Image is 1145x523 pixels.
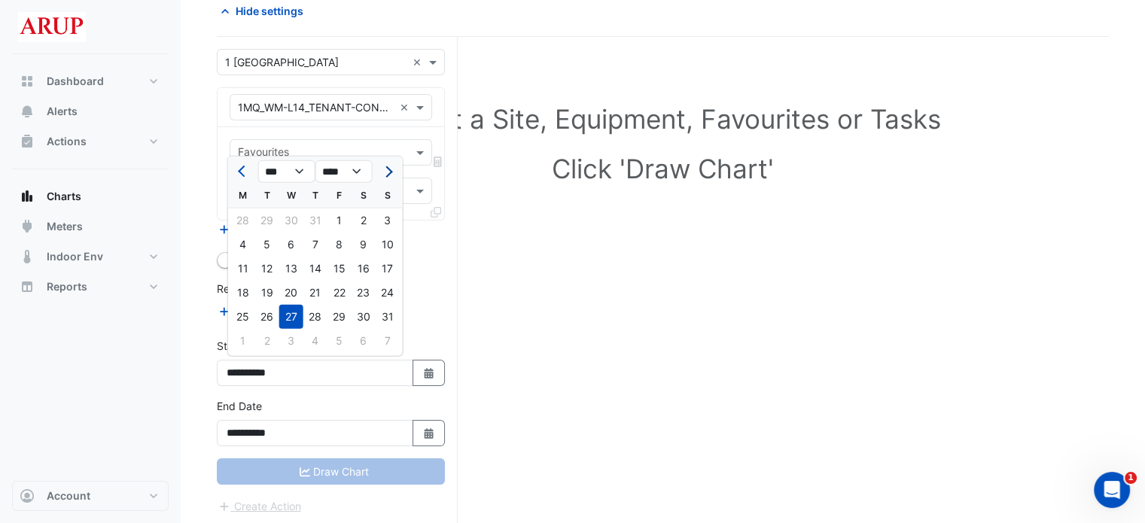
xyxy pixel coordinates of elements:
[303,257,327,281] div: Thursday, August 14, 2025
[279,233,303,257] div: Wednesday, August 6, 2025
[352,208,376,233] div: 2
[12,96,169,126] button: Alerts
[376,329,400,353] div: Sunday, September 7, 2025
[327,208,352,233] div: Friday, August 1, 2025
[376,281,400,305] div: 24
[250,103,1076,135] h1: Select a Site, Equipment, Favourites or Tasks
[303,305,327,329] div: Thursday, August 28, 2025
[327,305,352,329] div: Friday, August 29, 2025
[231,233,255,257] div: 4
[236,144,289,163] div: Favourites
[217,221,308,239] button: Add Equipment
[20,249,35,264] app-icon: Indoor Env
[20,134,35,149] app-icon: Actions
[422,427,436,439] fa-icon: Select Date
[352,329,376,353] div: 6
[327,281,352,305] div: 22
[279,208,303,233] div: Wednesday, July 30, 2025
[20,219,35,234] app-icon: Meters
[352,281,376,305] div: Saturday, August 23, 2025
[231,257,255,281] div: Monday, August 11, 2025
[303,281,327,305] div: Thursday, August 21, 2025
[376,257,400,281] div: 17
[12,272,169,302] button: Reports
[327,257,352,281] div: Friday, August 15, 2025
[376,281,400,305] div: Sunday, August 24, 2025
[231,208,255,233] div: Monday, July 28, 2025
[327,233,352,257] div: 8
[303,208,327,233] div: 31
[431,155,445,168] span: Choose Function
[236,3,303,19] span: Hide settings
[279,257,303,281] div: 13
[231,257,255,281] div: 11
[255,257,279,281] div: Tuesday, August 12, 2025
[20,279,35,294] app-icon: Reports
[352,257,376,281] div: 16
[47,189,81,204] span: Charts
[217,338,267,354] label: Start Date
[352,305,376,329] div: 30
[47,104,78,119] span: Alerts
[47,219,83,234] span: Meters
[255,184,279,208] div: T
[400,99,413,115] span: Clear
[217,281,296,296] label: Reference Lines
[303,257,327,281] div: 14
[231,233,255,257] div: Monday, August 4, 2025
[255,329,279,353] div: Tuesday, September 2, 2025
[12,126,169,157] button: Actions
[352,184,376,208] div: S
[231,208,255,233] div: 28
[327,233,352,257] div: Friday, August 8, 2025
[376,184,400,208] div: S
[352,208,376,233] div: Saturday, August 2, 2025
[279,233,303,257] div: 6
[255,233,279,257] div: Tuesday, August 5, 2025
[327,305,352,329] div: 29
[47,134,87,149] span: Actions
[231,281,255,305] div: Monday, August 18, 2025
[352,233,376,257] div: 9
[376,257,400,281] div: Sunday, August 17, 2025
[279,184,303,208] div: W
[327,184,352,208] div: F
[303,233,327,257] div: Thursday, August 7, 2025
[255,329,279,353] div: 2
[255,281,279,305] div: Tuesday, August 19, 2025
[379,160,397,184] button: Next month
[279,257,303,281] div: Wednesday, August 13, 2025
[303,329,327,353] div: Thursday, September 4, 2025
[327,281,352,305] div: Friday, August 22, 2025
[422,366,436,379] fa-icon: Select Date
[234,160,252,184] button: Previous month
[279,329,303,353] div: 3
[47,249,103,264] span: Indoor Env
[279,305,303,329] div: 27
[255,305,279,329] div: Tuesday, August 26, 2025
[303,329,327,353] div: 4
[217,398,262,414] label: End Date
[279,329,303,353] div: Wednesday, September 3, 2025
[258,160,315,183] select: Select month
[303,281,327,305] div: 21
[279,281,303,305] div: Wednesday, August 20, 2025
[12,181,169,211] button: Charts
[327,329,352,353] div: Friday, September 5, 2025
[12,66,169,96] button: Dashboard
[255,208,279,233] div: Tuesday, July 29, 2025
[376,305,400,329] div: Sunday, August 31, 2025
[47,488,90,503] span: Account
[20,189,35,204] app-icon: Charts
[12,481,169,511] button: Account
[231,281,255,305] div: 18
[12,242,169,272] button: Indoor Env
[255,233,279,257] div: 5
[376,305,400,329] div: 31
[217,303,329,320] button: Add Reference Line
[231,305,255,329] div: 25
[217,498,302,511] app-escalated-ticket-create-button: Please correct errors first
[327,208,352,233] div: 1
[255,281,279,305] div: 19
[1094,472,1130,508] iframe: Intercom live chat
